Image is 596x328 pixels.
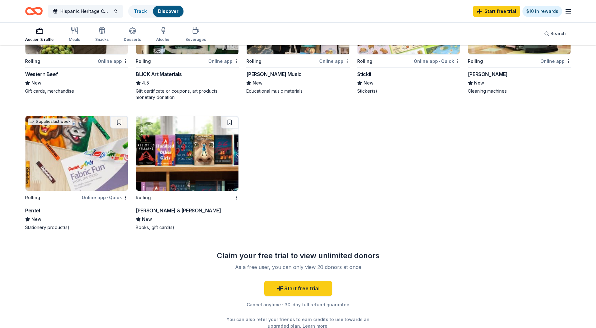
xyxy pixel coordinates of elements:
span: Search [550,30,566,37]
a: Image for Barnes & NobleRolling[PERSON_NAME] & [PERSON_NAME]NewBooks, gift card(s) [136,116,239,231]
div: Claim your free trial to view unlimited donors [208,251,389,261]
span: 4.5 [142,79,149,87]
div: Online app Quick [82,194,128,201]
span: • [439,59,440,64]
div: As a free user, you can only view 20 donors at once [215,263,381,271]
div: Pentel [25,207,40,214]
div: [PERSON_NAME] [468,70,508,78]
span: New [31,79,41,87]
div: Online app [540,57,571,65]
button: Alcohol [156,25,170,45]
div: Rolling [468,57,483,65]
button: TrackDiscover [128,5,184,18]
button: Snacks [95,25,109,45]
div: Rolling [25,57,40,65]
div: Rolling [136,194,151,201]
a: $10 in rewards [522,6,562,17]
div: Online app [319,57,350,65]
div: Snacks [95,37,109,42]
a: Track [134,8,147,14]
span: New [253,79,263,87]
div: Rolling [246,57,261,65]
a: Image for Pentel5 applieslast weekRollingOnline app•QuickPentelNewStationery product(s) [25,116,128,231]
div: Stickii [357,70,371,78]
div: Gift cards, merchandise [25,88,128,94]
div: Desserts [124,37,141,42]
a: Start free trial [473,6,520,17]
img: Image for Barnes & Noble [136,116,238,191]
div: Online app [98,57,128,65]
div: BLICK Art Materials [136,70,182,78]
button: Hispanic Heritage Celebration [48,5,123,18]
span: Hispanic Heritage Celebration [60,8,111,15]
button: Search [539,27,571,40]
span: New [142,216,152,223]
div: Books, gift card(s) [136,224,239,231]
span: • [107,195,108,200]
div: Western Beef [25,70,58,78]
div: Cancel anytime · 30-day full refund guarantee [208,301,389,309]
a: Home [25,4,43,19]
button: Meals [69,25,80,45]
a: Discover [158,8,178,14]
button: Beverages [185,25,206,45]
div: Online app Quick [414,57,460,65]
div: Cleaning machines [468,88,571,94]
div: Alcohol [156,37,170,42]
div: Rolling [136,57,151,65]
a: Start free trial [264,281,332,296]
button: Desserts [124,25,141,45]
div: Meals [69,37,80,42]
span: New [474,79,484,87]
div: Auction & raffle [25,37,54,42]
div: Sticker(s) [357,88,460,94]
div: Educational music materials [246,88,349,94]
img: Image for Pentel [25,116,128,191]
button: Auction & raffle [25,25,54,45]
div: Stationery product(s) [25,224,128,231]
div: Online app [208,57,239,65]
span: New [364,79,374,87]
div: Rolling [357,57,372,65]
div: [PERSON_NAME] & [PERSON_NAME] [136,207,221,214]
div: Gift certificate or coupons, art products, monetary donation [136,88,239,101]
span: New [31,216,41,223]
div: Beverages [185,37,206,42]
div: 5 applies last week [28,118,72,125]
div: Rolling [25,194,40,201]
div: [PERSON_NAME] Music [246,70,301,78]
